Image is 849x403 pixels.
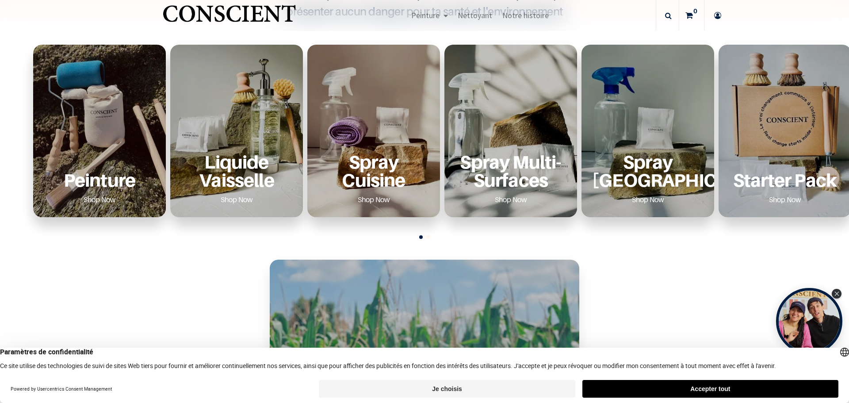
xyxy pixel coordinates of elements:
[426,235,430,239] span: Go to slide 2
[592,153,704,189] a: Spray [GEOGRAPHIC_DATA]
[776,288,842,354] div: Open Tolstoy
[210,192,264,207] a: Shop Now
[729,171,841,189] a: Starter Pack
[691,7,700,15] sup: 0
[347,192,401,207] a: Shop Now
[444,45,577,217] div: 4 / 6
[502,10,549,20] span: Notre histoire
[170,45,303,217] div: 2 / 6
[832,289,841,299] div: Close Tolstoy widget
[44,171,155,189] a: Peinture
[758,192,812,207] a: Shop Now
[419,235,423,239] span: Go to slide 1
[776,288,842,354] div: Tolstoy bubble widget
[455,153,566,189] a: Spray Multi-Surfaces
[307,45,440,217] div: 3 / 6
[181,153,292,189] a: Liquide Vaisselle
[318,153,429,189] a: Spray Cuisine
[73,192,126,207] a: Shop Now
[803,346,845,388] iframe: Tidio Chat
[581,45,714,217] div: 5 / 6
[33,45,166,217] div: 1 / 6
[458,10,492,20] span: Nettoyant
[484,192,538,207] a: Shop Now
[776,288,842,354] div: Open Tolstoy widget
[411,10,440,20] span: Peinture
[621,192,675,207] a: Shop Now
